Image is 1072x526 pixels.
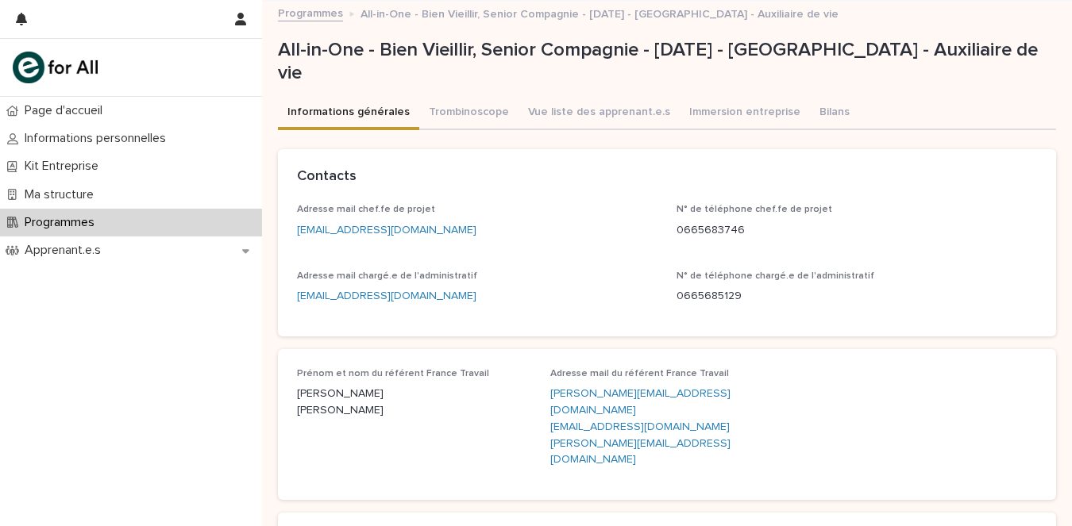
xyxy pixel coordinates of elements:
span: Adresse mail du référent France Travail [550,369,729,378]
p: 0665683746 [677,222,1037,239]
button: Trombinoscope [419,97,519,130]
p: Apprenant.e.s [18,243,114,258]
span: N° de téléphone chargé.e de l'administratif [677,271,874,281]
a: Programmes [278,3,343,21]
p: [PERSON_NAME] [PERSON_NAME] [297,386,531,419]
p: All-in-One - Bien Vieillir, Senior Compagnie - [DATE] - [GEOGRAPHIC_DATA] - Auxiliaire de vie [278,39,1050,85]
button: Informations générales [278,97,419,130]
a: [EMAIL_ADDRESS][DOMAIN_NAME] [297,290,476,301]
button: Bilans [810,97,859,130]
span: N° de téléphone chef.fe de projet [677,205,832,214]
a: [PERSON_NAME][EMAIL_ADDRESS][DOMAIN_NAME] [550,388,731,416]
a: [PERSON_NAME][EMAIL_ADDRESS][DOMAIN_NAME] [550,438,731,466]
p: Kit Entreprise [18,159,111,174]
a: [EMAIL_ADDRESS][DOMAIN_NAME] [297,225,476,236]
a: [EMAIL_ADDRESS][DOMAIN_NAME] [550,421,730,432]
h2: Contacts [297,168,357,186]
p: Ma structure [18,187,106,202]
span: Adresse mail chargé.e de l'administratif [297,271,477,281]
button: Vue liste des apprenant.e.s [519,97,680,130]
img: mHINNnv7SNCQZijbaqql [13,52,98,83]
p: Informations personnelles [18,131,179,146]
button: Immersion entreprise [680,97,810,130]
p: 0665685129 [677,288,1037,305]
p: Page d'accueil [18,103,115,118]
p: Programmes [18,215,107,230]
span: Adresse mail chef.fe de projet [297,205,435,214]
span: Prénom et nom du référent France Travail [297,369,489,378]
p: All-in-One - Bien Vieillir, Senior Compagnie - [DATE] - [GEOGRAPHIC_DATA] - Auxiliaire de vie [361,4,839,21]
